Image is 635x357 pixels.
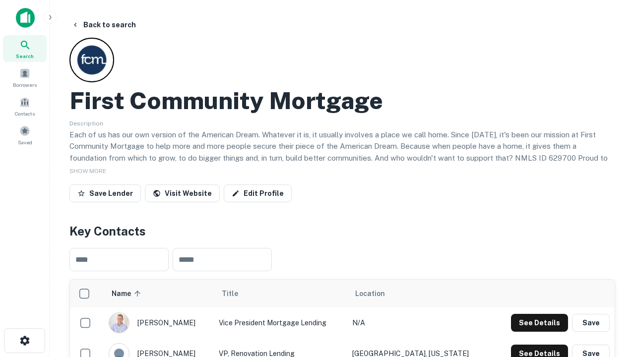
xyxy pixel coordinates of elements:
[18,138,32,146] span: Saved
[15,110,35,118] span: Contacts
[69,120,103,127] span: Description
[224,184,292,202] a: Edit Profile
[347,307,491,338] td: N/A
[3,64,47,91] a: Borrowers
[3,121,47,148] a: Saved
[69,129,615,176] p: Each of us has our own version of the American Dream. Whatever it is, it usually involves a place...
[13,81,37,89] span: Borrowers
[69,222,615,240] h4: Key Contacts
[511,314,568,332] button: See Details
[214,307,347,338] td: Vice President Mortgage Lending
[109,313,129,333] img: 1520878720083
[214,280,347,307] th: Title
[104,280,214,307] th: Name
[67,16,140,34] button: Back to search
[112,288,144,299] span: Name
[69,86,383,115] h2: First Community Mortgage
[3,93,47,119] a: Contacts
[585,246,635,294] iframe: Chat Widget
[3,35,47,62] a: Search
[347,280,491,307] th: Location
[355,288,385,299] span: Location
[222,288,251,299] span: Title
[109,312,209,333] div: [PERSON_NAME]
[69,168,106,175] span: SHOW MORE
[69,184,141,202] button: Save Lender
[16,8,35,28] img: capitalize-icon.png
[145,184,220,202] a: Visit Website
[16,52,34,60] span: Search
[572,314,610,332] button: Save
